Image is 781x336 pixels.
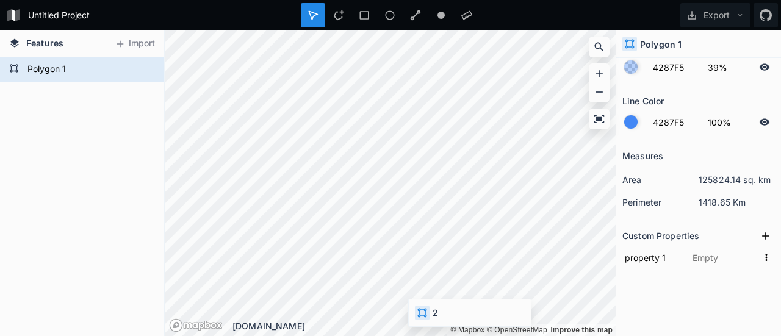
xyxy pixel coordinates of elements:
h2: Measures [622,146,663,165]
div: [DOMAIN_NAME] [232,320,616,332]
input: Name [622,248,684,266]
h2: Line Color [622,91,664,110]
a: Map feedback [550,326,613,334]
dt: perimeter [622,196,699,209]
dt: area [622,173,699,186]
dd: 1418.65 Km [699,196,775,209]
button: Import [109,34,161,54]
h4: Polygon 1 [640,38,682,51]
a: Mapbox [450,326,484,334]
a: Mapbox logo [169,318,223,332]
input: Empty [690,248,758,266]
h2: Custom Properties [622,226,699,245]
button: Export [680,3,750,27]
span: Features [26,37,63,49]
dd: 125824.14 sq. km [699,173,775,186]
a: OpenStreetMap [487,326,547,334]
